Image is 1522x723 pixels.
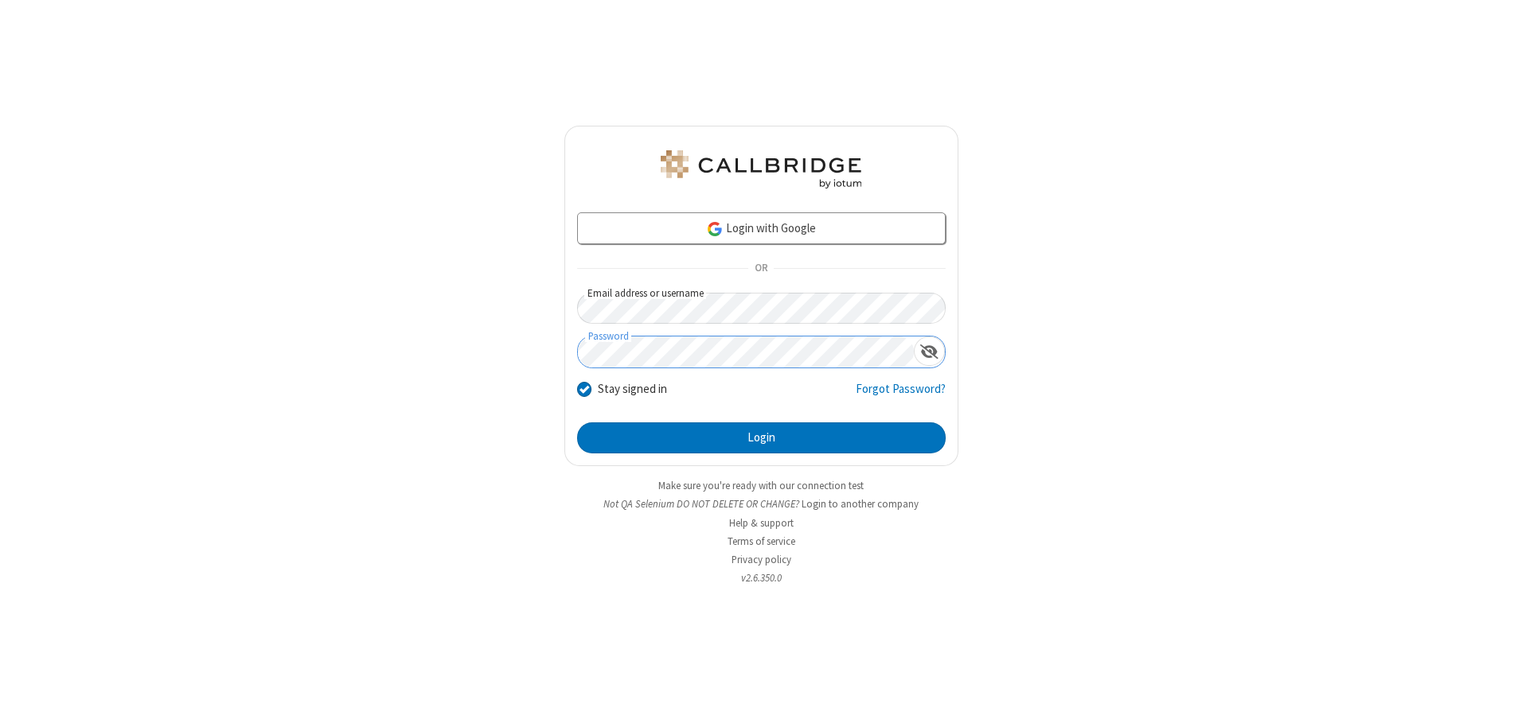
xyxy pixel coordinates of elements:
div: Show password [914,336,945,366]
a: Login with Google [577,212,946,244]
li: v2.6.350.0 [564,570,958,585]
a: Privacy policy [732,553,791,566]
a: Forgot Password? [856,380,946,410]
a: Help & support [729,516,794,530]
span: OR [748,258,774,280]
label: Stay signed in [598,380,667,398]
a: Make sure you're ready with our connection test [658,479,864,492]
li: Not QA Selenium DO NOT DELETE OR CHANGE? [564,496,958,511]
img: google-icon.png [706,220,724,238]
button: Login to another company [802,496,919,511]
a: Terms of service [728,534,795,548]
img: QA Selenium DO NOT DELETE OR CHANGE [658,150,864,189]
input: Password [578,336,914,367]
button: Login [577,422,946,454]
input: Email address or username [577,293,946,324]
